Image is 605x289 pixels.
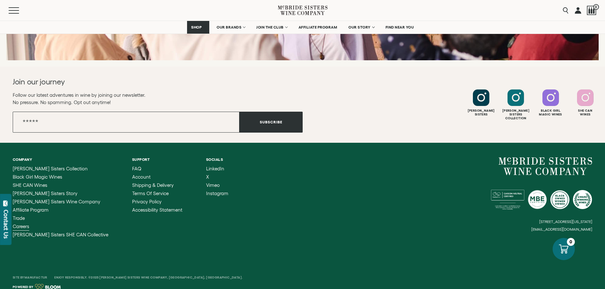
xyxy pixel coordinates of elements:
[13,207,49,213] span: Affiliate Program
[132,207,182,213] a: Accessibility Statement
[534,109,567,116] div: Black Girl Magic Wines
[499,109,532,120] div: [PERSON_NAME] Sisters Collection
[206,174,228,180] a: X
[206,166,228,171] a: LinkedIn
[294,21,341,34] a: AFFILIATE PROGRAM
[13,232,108,237] a: McBride Sisters SHE CAN Collective
[3,210,9,239] div: Contact Us
[212,21,249,34] a: OUR BRANDS
[256,25,284,30] span: JOIN THE CLUB
[206,174,209,180] span: X
[206,191,228,196] a: Instagram
[54,276,243,279] span: Enjoy Responsibly. ©2025 [PERSON_NAME] Sisters Wine Company, [GEOGRAPHIC_DATA], [GEOGRAPHIC_DATA].
[13,174,108,180] a: Black Girl Magic Wines
[13,191,108,196] a: McBride Sisters Story
[132,174,151,180] span: Account
[593,4,599,10] span: 0
[191,25,202,30] span: SHOP
[132,191,169,196] span: Terms of Service
[465,89,498,116] a: Follow McBride Sisters on Instagram [PERSON_NAME]Sisters
[386,25,414,30] span: FIND NEAR YOU
[13,174,62,180] span: Black Girl Magic Wines
[132,199,162,204] span: Privacy Policy
[13,215,25,221] span: Trade
[531,227,592,232] small: [EMAIL_ADDRESS][DOMAIN_NAME]
[132,207,182,213] span: Accessibility Statement
[534,89,567,116] a: Follow Black Girl Magic Wines on Instagram Black GirlMagic Wines
[24,276,47,279] a: Manufactur
[13,276,48,279] span: Site By
[13,199,108,204] a: McBride Sisters Wine Company
[187,21,209,34] a: SHOP
[13,216,108,221] a: Trade
[381,21,418,34] a: FIND NEAR YOU
[13,207,108,213] a: Affiliate Program
[132,174,182,180] a: Account
[132,191,182,196] a: Terms of Service
[132,166,182,171] a: FAQ
[13,286,33,289] span: Powered by
[569,89,602,116] a: Follow SHE CAN Wines on Instagram She CanWines
[499,157,592,175] a: McBride Sisters Wine Company
[13,232,108,237] span: [PERSON_NAME] Sisters SHE CAN Collective
[13,77,273,87] h2: Join our journey
[344,21,378,34] a: OUR STORY
[569,109,602,116] div: She Can Wines
[206,166,224,171] span: LinkedIn
[252,21,291,34] a: JOIN THE CLUB
[13,224,29,229] span: Careers
[539,220,592,224] small: [STREET_ADDRESS][US_STATE]
[13,91,303,106] p: Follow our latest adventures in wine by joining our newsletter. No pressure. No spamming. Opt out...
[13,112,239,133] input: Email
[132,199,182,204] a: Privacy Policy
[239,112,303,133] button: Subscribe
[206,183,228,188] a: Vimeo
[465,109,498,116] div: [PERSON_NAME] Sisters
[132,166,141,171] span: FAQ
[348,25,371,30] span: OUR STORY
[132,183,182,188] a: Shipping & Delivery
[299,25,337,30] span: AFFILIATE PROGRAM
[499,89,532,120] a: Follow McBride Sisters Collection on Instagram [PERSON_NAME] SistersCollection
[217,25,241,30] span: OUR BRANDS
[13,182,47,188] span: SHE CAN Wines
[13,199,100,204] span: [PERSON_NAME] Sisters Wine Company
[13,224,108,229] a: Careers
[13,191,77,196] span: [PERSON_NAME] Sisters Story
[9,7,31,14] button: Mobile Menu Trigger
[567,238,575,246] div: 0
[206,182,220,188] span: Vimeo
[13,183,108,188] a: SHE CAN Wines
[132,182,174,188] span: Shipping & Delivery
[13,166,108,171] a: McBride Sisters Collection
[13,166,88,171] span: [PERSON_NAME] Sisters Collection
